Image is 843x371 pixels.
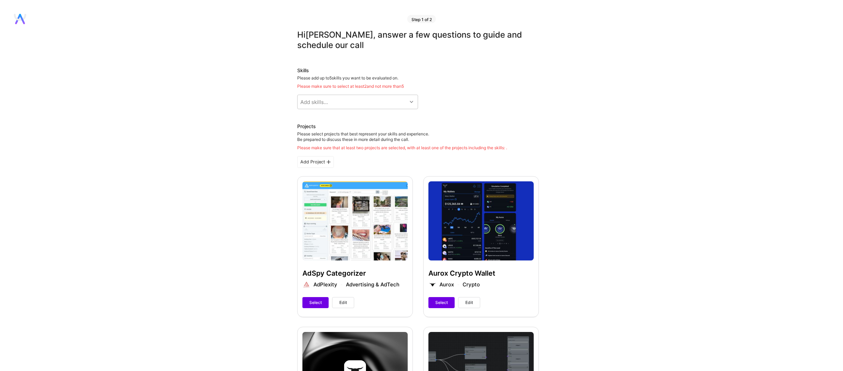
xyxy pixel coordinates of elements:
div: Please make sure that at least two projects are selected, with at least one of the projects inclu... [297,145,507,151]
i: icon PlusBlackFlat [327,160,331,164]
div: Please select projects that best represent your skills and experience. Be prepared to discuss the... [297,131,507,151]
div: Projects [297,123,316,130]
button: Edit [458,297,480,308]
div: Add skills... [300,98,328,106]
button: Select [428,297,455,308]
div: Add Project [297,156,334,168]
i: icon Chevron [410,100,413,104]
span: Edit [339,299,347,306]
button: Edit [332,297,354,308]
span: Edit [465,299,473,306]
div: Skills [297,67,539,74]
div: Please make sure to select at least 2 and not more than 5 [297,84,539,89]
div: Step 1 of 2 [407,15,436,23]
span: Select [309,299,322,306]
span: Select [435,299,448,306]
button: Select [302,297,329,308]
div: Hi [PERSON_NAME] , answer a few questions to guide and schedule our call [297,30,539,50]
div: Please add up to 5 skills you want to be evaluated on. [297,75,539,89]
